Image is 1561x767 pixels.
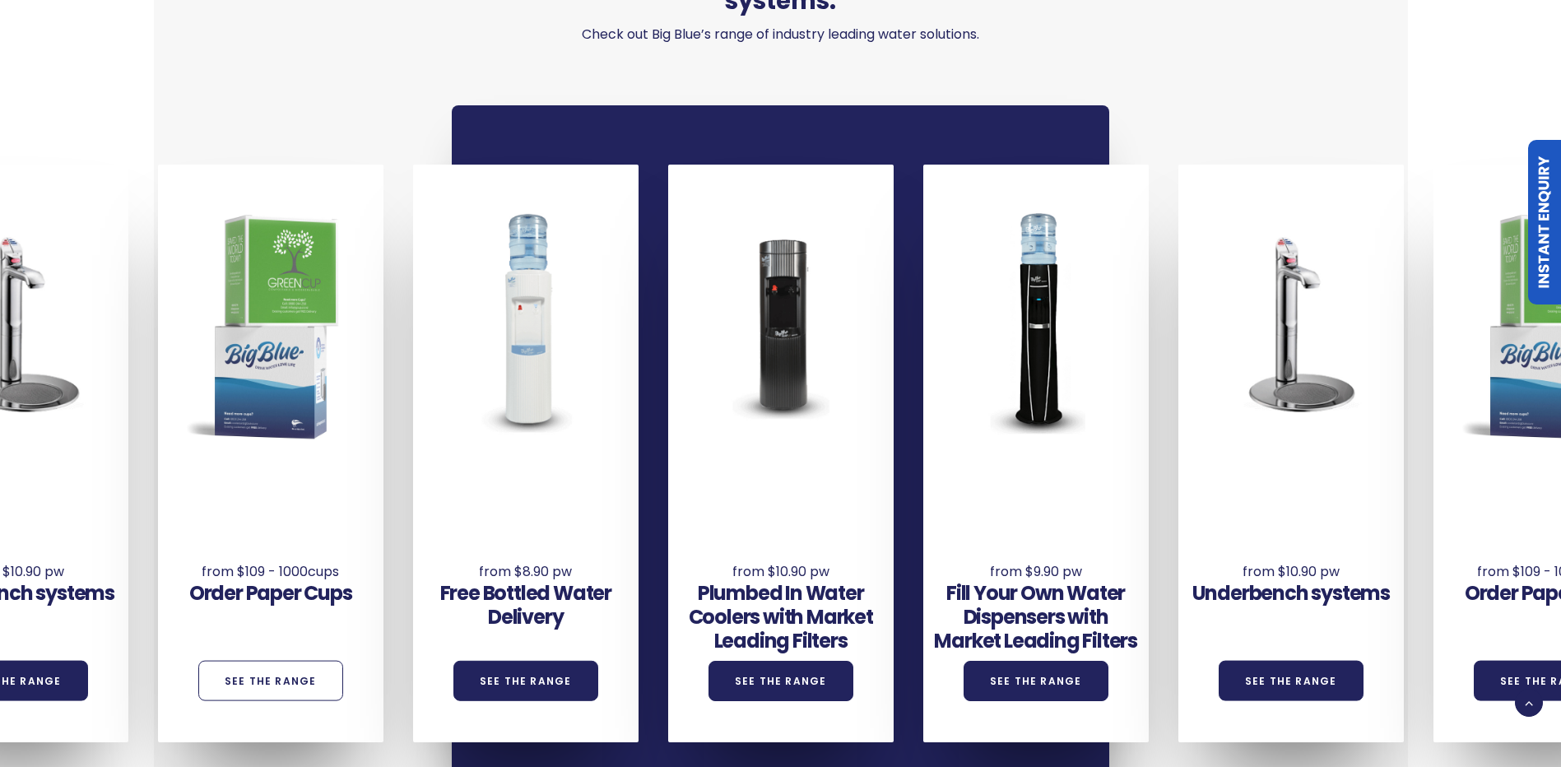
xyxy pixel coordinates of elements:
a: See the Range [198,661,343,701]
iframe: Chatbot [1452,658,1538,744]
a: See the Range [964,661,1108,701]
a: See the Range [708,661,853,701]
a: Order Paper Cups [189,579,352,607]
a: Free Bottled Water Delivery [440,579,611,630]
a: Instant Enquiry [1528,140,1561,304]
a: Fill Your Own Water Dispensers with Market Leading Filters [934,579,1137,654]
a: Plumbed In Water Coolers with Market Leading Filters [689,579,873,654]
p: Check out Big Blue’s range of industry leading water solutions. [452,23,1109,46]
a: Underbench systems [1192,579,1390,607]
a: See the Range [1219,661,1364,701]
a: See the Range [453,661,598,701]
